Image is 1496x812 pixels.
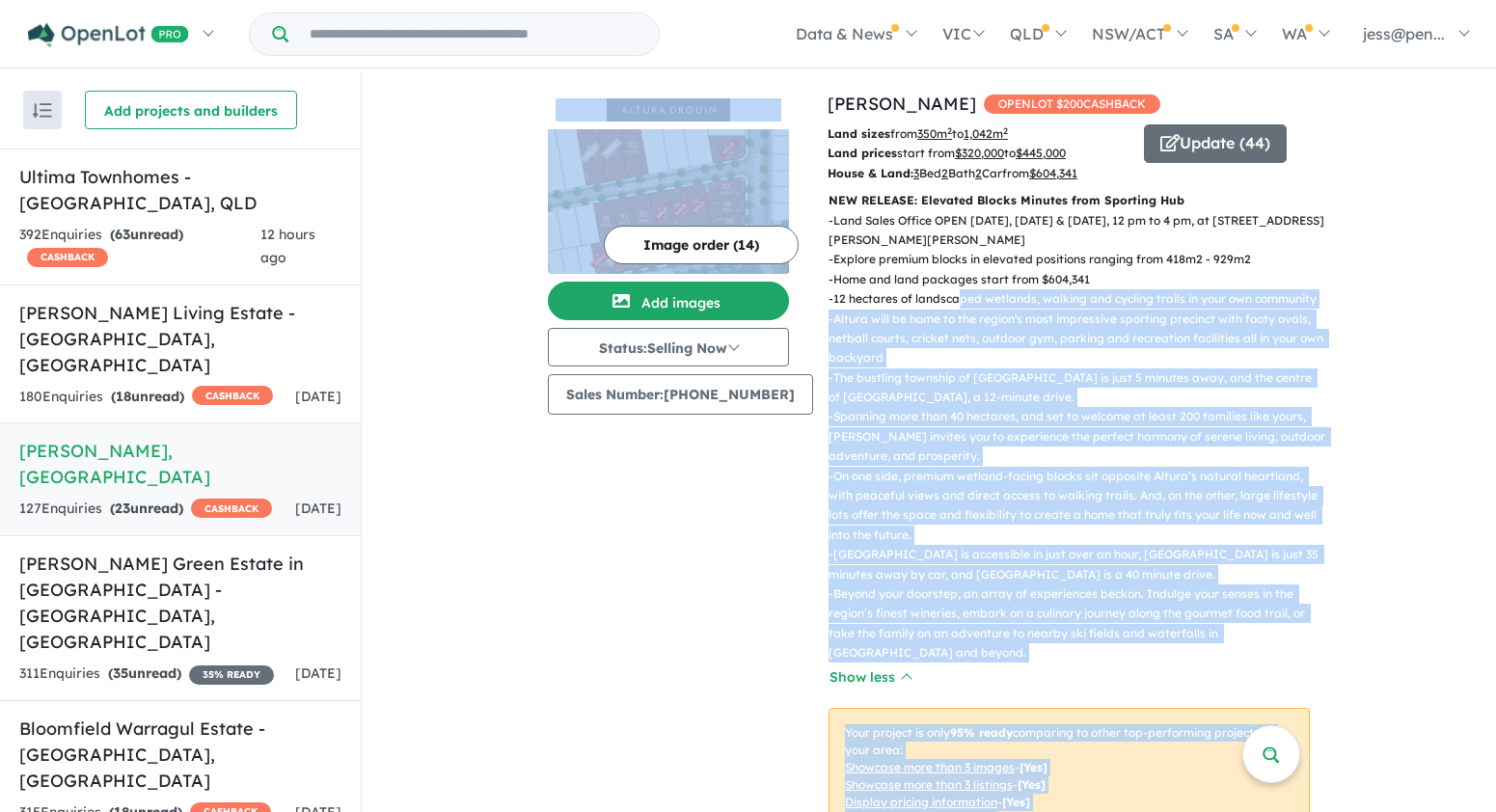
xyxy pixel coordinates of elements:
p: - Home and land packages start from $604,341 [829,270,1325,289]
img: Openlot PRO Logo White [28,23,189,47]
div: 311 Enquir ies [19,663,274,686]
u: 350 m [917,126,952,141]
p: - Beyond your doorstep, an array of experiences beckon. Indulge your senses in the region’s fines... [829,584,1325,663]
p: Bed Bath Car from [828,164,1129,183]
u: Display pricing information [845,795,997,809]
input: Try estate name, suburb, builder or developer [292,14,655,55]
u: 2 [941,166,948,180]
p: - Explore premium blocks in elevated positions ranging from 418m2 - 929m2 [829,250,1325,269]
p: NEW RELEASE: Elevated Blocks Minutes from Sporting Hub [829,191,1310,210]
h5: [PERSON_NAME] Green Estate in [GEOGRAPHIC_DATA] - [GEOGRAPHIC_DATA] , [GEOGRAPHIC_DATA] [19,551,341,655]
img: sort.svg [33,103,52,118]
img: Altura - Drouin Logo [556,98,781,122]
p: - The bustling township of [GEOGRAPHIC_DATA] is just 5 minutes away, and the centre of [GEOGRAPHI... [829,368,1325,408]
span: jess@pen... [1363,24,1445,43]
span: [DATE] [295,500,341,517]
span: [DATE] [295,664,341,682]
span: 63 [115,226,130,243]
span: CASHBACK [191,499,272,518]
span: 35 % READY [189,665,274,685]
b: Land sizes [828,126,890,141]
strong: ( unread) [111,388,184,405]
sup: 2 [1003,125,1008,136]
span: [ Yes ] [1020,760,1047,774]
strong: ( unread) [110,226,183,243]
button: Image order (14) [604,226,799,264]
button: Add images [548,282,789,320]
span: to [952,126,1008,141]
p: start from [828,144,1129,163]
u: $ 604,341 [1029,166,1077,180]
b: 95 % ready [950,725,1013,740]
u: 1,042 m [964,126,1008,141]
u: Showcase more than 3 listings [845,777,1013,792]
button: Add projects and builders [85,91,297,129]
p: - Spanning more than 40 hectares, and set to welcome at least 200 families like yours, [PERSON_NA... [829,407,1325,466]
p: - Altura will be home to the region's most impressive sporting precinct with footy ovals, netball... [829,310,1325,368]
span: [ Yes ] [1002,795,1030,809]
span: 23 [115,500,130,517]
strong: ( unread) [108,664,181,682]
img: Altura - Drouin [548,129,789,274]
span: 35 [113,664,128,682]
button: Show less [829,666,911,689]
span: [DATE] [295,388,341,405]
p: - On one side, premium wetland-facing blocks sit opposite Altura’s natural heartland, with peacef... [829,467,1325,546]
u: $ 445,000 [1016,146,1066,160]
h5: [PERSON_NAME] , [GEOGRAPHIC_DATA] [19,438,341,490]
p: - 12 hectares of landscaped wetlands, walking and cycling trails in your own community [829,289,1325,309]
p: - Land Sales Office OPEN [DATE], [DATE] & [DATE], 12 pm to 4 pm, at [STREET_ADDRESS][PERSON_NAME]... [829,211,1325,251]
span: CASHBACK [27,248,108,267]
span: 12 hours ago [260,226,315,266]
div: 127 Enquir ies [19,498,272,521]
h5: Ultima Townhomes - [GEOGRAPHIC_DATA] , QLD [19,164,341,216]
strong: ( unread) [110,500,183,517]
b: House & Land: [828,166,913,180]
u: Showcase more than 3 images [845,760,1015,774]
b: Land prices [828,146,897,160]
a: [PERSON_NAME] [828,93,976,115]
span: CASHBACK [192,386,273,405]
sup: 2 [947,125,952,136]
button: Sales Number:[PHONE_NUMBER] [548,374,813,415]
button: Status:Selling Now [548,328,789,366]
button: Update (44) [1144,124,1287,163]
div: 392 Enquir ies [19,224,260,270]
h5: Bloomfield Warragul Estate - [GEOGRAPHIC_DATA] , [GEOGRAPHIC_DATA] [19,716,341,794]
h5: [PERSON_NAME] Living Estate - [GEOGRAPHIC_DATA] , [GEOGRAPHIC_DATA] [19,300,341,378]
a: Altura - Drouin LogoAltura - Drouin [548,91,789,274]
u: 3 [913,166,919,180]
div: 180 Enquir ies [19,386,273,409]
u: 2 [975,166,982,180]
p: - [GEOGRAPHIC_DATA] is accessible in just over an hour, [GEOGRAPHIC_DATA] is just 35 minutes away... [829,545,1325,584]
span: OPENLOT $ 200 CASHBACK [984,95,1160,114]
p: from [828,124,1129,144]
u: $ 320,000 [955,146,1004,160]
span: to [1004,146,1066,160]
span: [ Yes ] [1018,777,1046,792]
span: 18 [116,388,131,405]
